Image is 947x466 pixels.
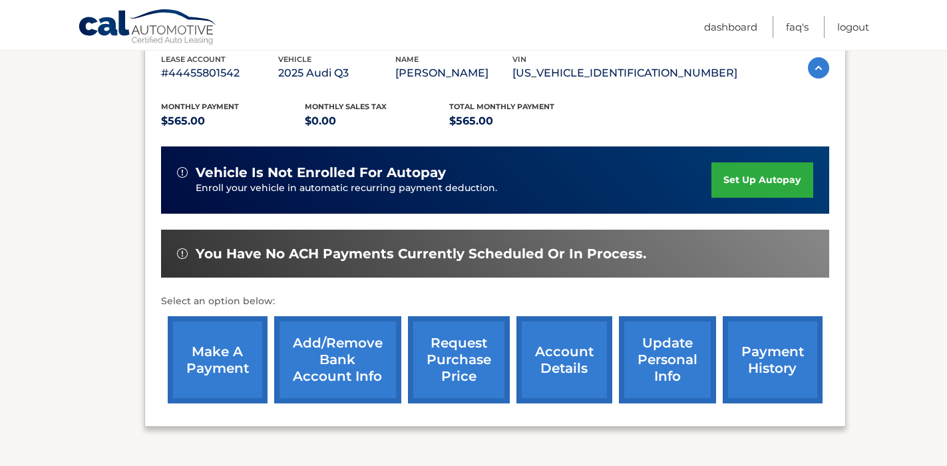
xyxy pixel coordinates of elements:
a: update personal info [619,316,716,403]
p: Select an option below: [161,294,829,310]
span: lease account [161,55,226,64]
a: make a payment [168,316,268,403]
span: Monthly Payment [161,102,239,111]
a: request purchase price [408,316,510,403]
a: Dashboard [704,16,757,38]
span: name [395,55,419,64]
a: set up autopay [711,162,813,198]
p: [US_VEHICLE_IDENTIFICATION_NUMBER] [512,64,737,83]
p: $0.00 [305,112,449,130]
img: alert-white.svg [177,167,188,178]
p: $565.00 [449,112,594,130]
p: [PERSON_NAME] [395,64,512,83]
span: vin [512,55,526,64]
img: accordion-active.svg [808,57,829,79]
p: #44455801542 [161,64,278,83]
span: vehicle is not enrolled for autopay [196,164,446,181]
span: Monthly sales Tax [305,102,387,111]
a: FAQ's [786,16,809,38]
span: vehicle [278,55,311,64]
img: alert-white.svg [177,248,188,259]
span: You have no ACH payments currently scheduled or in process. [196,246,646,262]
span: Total Monthly Payment [449,102,554,111]
a: payment history [723,316,823,403]
p: $565.00 [161,112,305,130]
a: Cal Automotive [78,9,218,47]
p: 2025 Audi Q3 [278,64,395,83]
p: Enroll your vehicle in automatic recurring payment deduction. [196,181,712,196]
a: Add/Remove bank account info [274,316,401,403]
a: account details [516,316,612,403]
a: Logout [837,16,869,38]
